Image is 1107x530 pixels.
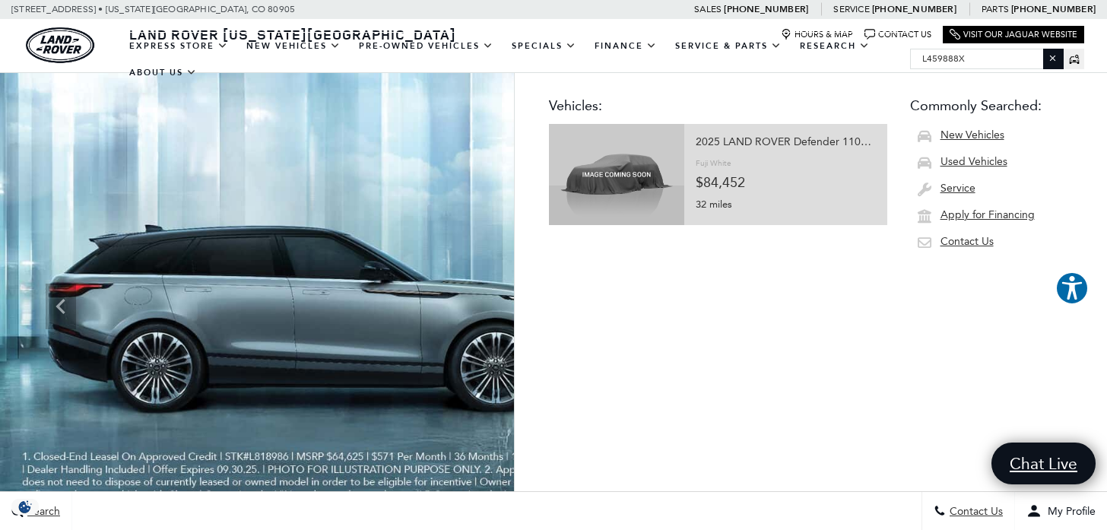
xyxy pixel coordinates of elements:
[872,3,956,15] a: [PHONE_NUMBER]
[833,4,869,14] span: Service
[940,182,975,195] span: Service
[120,33,910,86] nav: Main Navigation
[120,33,237,59] a: EXPRESS STORE
[120,25,465,43] a: Land Rover [US_STATE][GEOGRAPHIC_DATA]
[940,155,1007,168] span: Used Vehicles
[1002,453,1085,474] span: Chat Live
[11,4,295,14] a: [STREET_ADDRESS] • [US_STATE][GEOGRAPHIC_DATA], CO 80905
[46,284,76,329] div: Previous
[696,173,876,192] div: $84,452
[950,29,1077,40] a: Visit Our Jaguar Website
[696,192,876,214] div: 32 miles
[1043,49,1062,68] button: Close the search field
[8,499,43,515] section: Click to Open Cookie Consent Modal
[940,235,994,248] span: Contact Us
[26,27,94,63] img: Land Rover
[910,124,1067,147] a: New Vehicles
[26,27,94,63] a: land-rover
[549,124,887,225] a: 2025 LAND ROVER Defender 110X-Dynamic SEFuji White$84,45232 miles
[864,29,931,40] a: Contact Us
[1055,271,1089,308] aside: Accessibility Help Desk
[1015,492,1107,530] button: Open user profile menu
[910,230,1067,253] a: Contact Us
[1055,271,1089,305] button: Explore your accessibility options
[781,29,853,40] a: Hours & Map
[8,499,43,515] img: Opt-Out Icon
[666,33,791,59] a: Service & Parts
[129,25,456,43] span: Land Rover [US_STATE][GEOGRAPHIC_DATA]
[350,33,503,59] a: Pre-Owned Vehicles
[940,208,1035,221] span: Apply for Financing
[982,4,1009,14] span: Parts
[120,59,206,86] a: About Us
[503,33,585,59] a: Specials
[940,129,1004,141] span: New Vehicles
[585,33,666,59] a: Finance
[696,153,731,173] div: Fuji White
[910,177,1067,200] a: Service
[991,443,1096,484] a: Chat Live
[1011,3,1096,15] a: [PHONE_NUMBER]
[791,33,879,59] a: Research
[1042,505,1096,518] span: My Profile
[549,96,887,120] div: Vehicles:
[910,204,1067,227] a: Apply for Financing
[910,151,1067,173] a: Used Vehicles
[696,132,876,153] div: 2025 LAND ROVER Defender 110
[911,49,1063,68] input: Search
[946,505,1003,518] span: Contact Us
[910,96,1067,120] div: Commonly Searched:
[237,33,350,59] a: New Vehicles
[694,4,722,14] span: Sales
[549,124,684,225] img: land-rover-placeholder.jpg
[724,3,808,15] a: [PHONE_NUMBER]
